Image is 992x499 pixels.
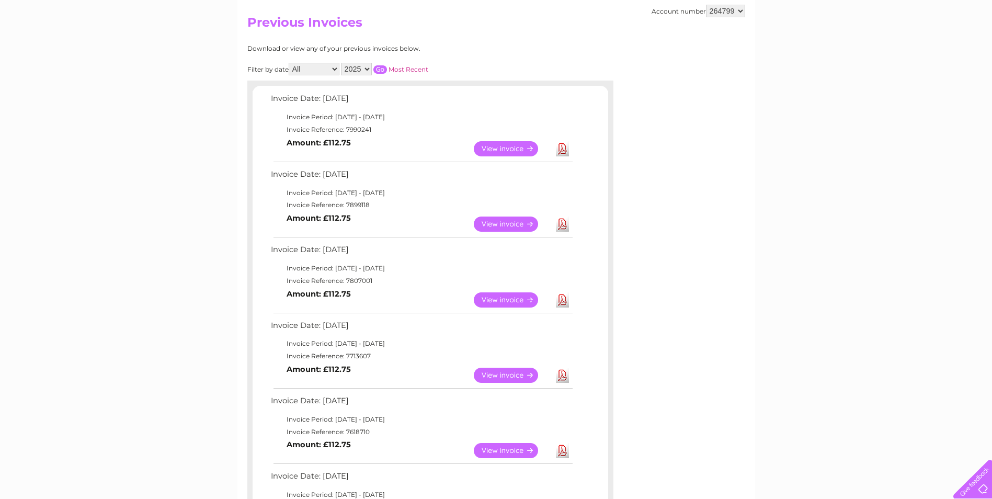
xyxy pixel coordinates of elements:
[247,15,745,35] h2: Previous Invoices
[389,65,428,73] a: Most Recent
[247,63,522,75] div: Filter by date
[556,443,569,458] a: Download
[556,141,569,156] a: Download
[268,262,574,275] td: Invoice Period: [DATE] - [DATE]
[287,365,351,374] b: Amount: £112.75
[268,92,574,111] td: Invoice Date: [DATE]
[268,243,574,262] td: Invoice Date: [DATE]
[268,319,574,338] td: Invoice Date: [DATE]
[556,292,569,308] a: Download
[474,217,551,232] a: View
[287,289,351,299] b: Amount: £112.75
[35,27,88,59] img: logo.png
[268,187,574,199] td: Invoice Period: [DATE] - [DATE]
[901,44,916,52] a: Blog
[795,5,867,18] a: 0333 014 3131
[287,213,351,223] b: Amount: £112.75
[474,292,551,308] a: View
[268,350,574,362] td: Invoice Reference: 7713607
[268,394,574,413] td: Invoice Date: [DATE]
[287,138,351,148] b: Amount: £112.75
[957,44,982,52] a: Log out
[268,123,574,136] td: Invoice Reference: 7990241
[247,45,522,52] div: Download or view any of your previous invoices below.
[474,443,551,458] a: View
[268,275,574,287] td: Invoice Reference: 7807001
[268,469,574,489] td: Invoice Date: [DATE]
[268,413,574,426] td: Invoice Period: [DATE] - [DATE]
[474,141,551,156] a: View
[268,111,574,123] td: Invoice Period: [DATE] - [DATE]
[474,368,551,383] a: View
[268,337,574,350] td: Invoice Period: [DATE] - [DATE]
[863,44,895,52] a: Telecoms
[268,167,574,187] td: Invoice Date: [DATE]
[652,5,745,17] div: Account number
[268,199,574,211] td: Invoice Reference: 7899118
[922,44,948,52] a: Contact
[556,217,569,232] a: Download
[808,44,828,52] a: Water
[268,426,574,438] td: Invoice Reference: 7618710
[556,368,569,383] a: Download
[834,44,857,52] a: Energy
[249,6,744,51] div: Clear Business is a trading name of Verastar Limited (registered in [GEOGRAPHIC_DATA] No. 3667643...
[287,440,351,449] b: Amount: £112.75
